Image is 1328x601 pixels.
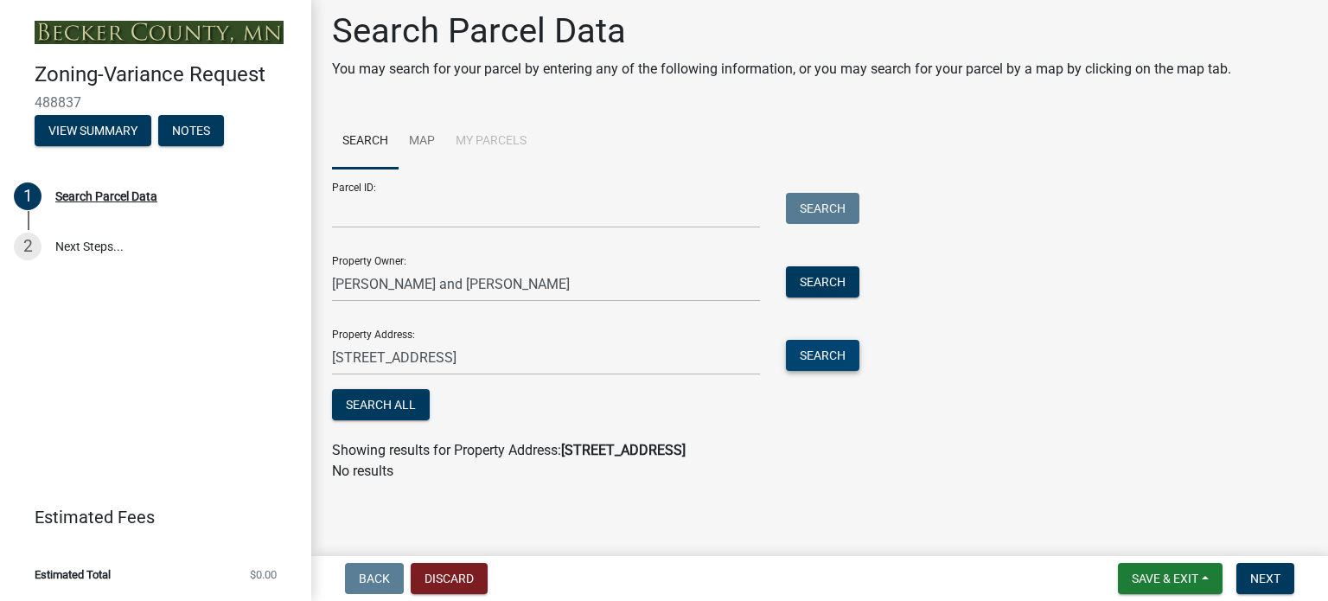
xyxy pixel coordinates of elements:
button: Notes [158,115,224,146]
wm-modal-confirm: Notes [158,125,224,138]
img: Becker County, Minnesota [35,21,284,44]
p: You may search for your parcel by entering any of the following information, or you may search fo... [332,59,1231,80]
h1: Search Parcel Data [332,10,1231,52]
button: Back [345,563,404,594]
div: Showing results for Property Address: [332,440,1307,461]
span: Next [1250,572,1280,585]
button: Search [786,340,859,371]
p: No results [332,461,1307,482]
strong: [STREET_ADDRESS] [561,442,686,458]
span: Back [359,572,390,585]
a: Estimated Fees [14,500,284,534]
div: 1 [14,182,41,210]
span: $0.00 [250,569,277,580]
span: Estimated Total [35,569,111,580]
span: Save & Exit [1132,572,1198,585]
button: Search [786,193,859,224]
button: View Summary [35,115,151,146]
button: Next [1236,563,1294,594]
button: Search All [332,389,430,420]
button: Search [786,266,859,297]
h4: Zoning-Variance Request [35,62,297,87]
wm-modal-confirm: Summary [35,125,151,138]
div: Search Parcel Data [55,190,157,202]
button: Discard [411,563,488,594]
button: Save & Exit [1118,563,1223,594]
a: Map [399,114,445,169]
a: Search [332,114,399,169]
div: 2 [14,233,41,260]
span: 488837 [35,94,277,111]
